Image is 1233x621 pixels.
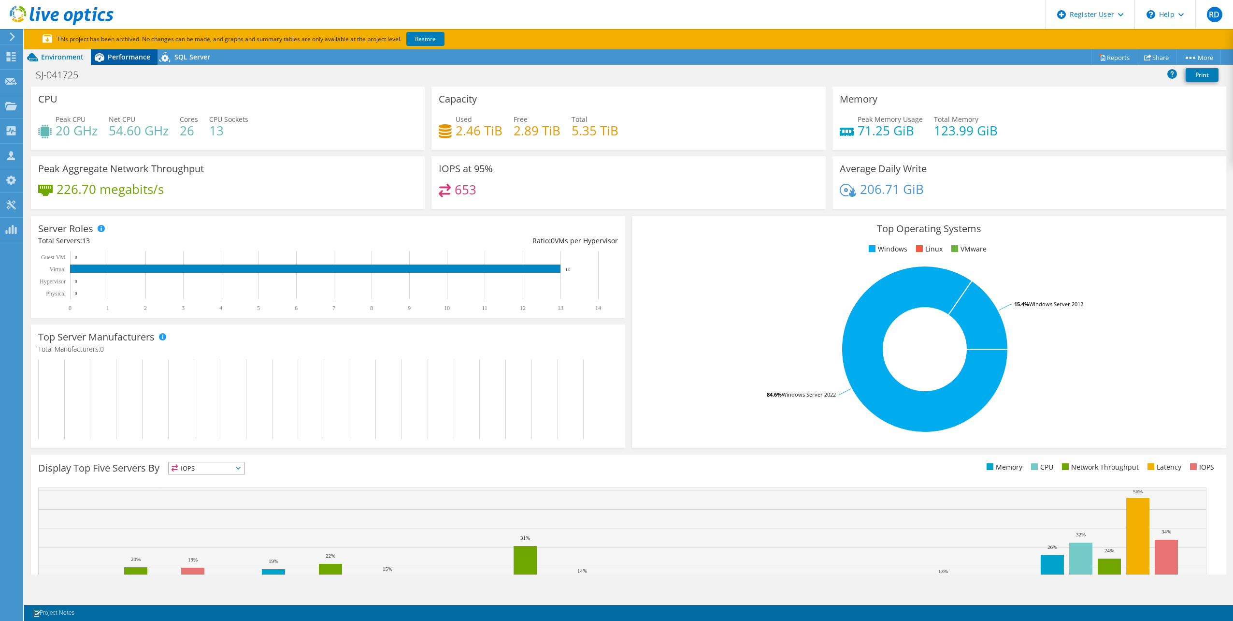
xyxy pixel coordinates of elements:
text: 10 [444,305,450,311]
h4: 206.71 GiB [860,184,924,194]
span: SQL Server [174,52,210,61]
text: Hypervisor [40,278,66,285]
h4: 2.89 TiB [514,125,560,136]
span: Total [572,115,588,124]
li: CPU [1029,462,1053,473]
h4: 653 [455,184,476,195]
span: Performance [108,52,150,61]
h4: 54.60 GHz [109,125,169,136]
text: 34% [1161,529,1171,534]
text: 5 [257,305,260,311]
h3: Top Server Manufacturers [38,332,155,342]
svg: \n [1147,10,1155,19]
a: Print [1186,68,1219,82]
text: 56% [1133,488,1143,494]
text: 8 [370,305,373,311]
tspan: 15.4% [1014,300,1029,308]
text: 9 [408,305,411,311]
text: 7 [332,305,335,311]
div: Ratio: VMs per Hypervisor [328,236,618,246]
li: Network Throughput [1060,462,1139,473]
span: Net CPU [109,115,135,124]
text: 13 [558,305,563,311]
h1: SJ-041725 [31,70,93,80]
text: 14% [577,568,587,574]
h3: Average Daily Write [840,163,927,174]
span: Peak CPU [56,115,86,124]
h3: CPU [38,94,57,104]
h3: Memory [840,94,877,104]
span: IOPS [169,462,244,474]
h4: 71.25 GiB [858,125,923,136]
text: 4 [219,305,222,311]
text: 2 [144,305,147,311]
h4: 26 [180,125,198,136]
text: 31% [520,535,530,541]
span: Peak Memory Usage [858,115,923,124]
li: Linux [914,244,943,254]
span: CPU Sockets [209,115,248,124]
h4: Total Manufacturers: [38,344,618,355]
text: 13 [565,267,570,272]
text: 14 [595,305,601,311]
h3: Top Operating Systems [639,223,1219,234]
text: 3 [182,305,185,311]
tspan: Windows Server 2022 [782,391,836,398]
li: IOPS [1188,462,1214,473]
h3: Peak Aggregate Network Throughput [38,163,204,174]
span: Free [514,115,528,124]
text: 13% [938,568,948,574]
span: RD [1207,7,1222,22]
h4: 226.70 megabits/s [57,184,164,194]
li: Latency [1145,462,1181,473]
div: Total Servers: [38,236,328,246]
a: Project Notes [26,607,81,619]
text: 22% [326,553,335,559]
text: 0 [69,305,72,311]
text: 24% [1104,547,1114,553]
text: 6 [295,305,298,311]
span: Used [456,115,472,124]
text: 19% [188,557,198,562]
text: 15% [383,566,392,572]
text: 11 [482,305,487,311]
span: 0 [551,236,555,245]
text: 1 [106,305,109,311]
h3: Server Roles [38,223,93,234]
text: Virtual [50,266,66,273]
text: 0 [75,279,77,284]
h4: 2.46 TiB [456,125,502,136]
text: 20% [131,556,141,562]
a: Share [1137,50,1176,65]
span: Environment [41,52,84,61]
li: Memory [984,462,1022,473]
h4: 13 [209,125,248,136]
text: Guest VM [41,254,65,261]
text: 32% [1076,532,1086,537]
span: Cores [180,115,198,124]
p: This project has been archived. No changes can be made, and graphs and summary tables are only av... [43,34,516,44]
h3: Capacity [439,94,477,104]
li: VMware [949,244,987,254]
a: Reports [1091,50,1137,65]
h4: 5.35 TiB [572,125,618,136]
text: 0 [75,291,77,296]
tspan: Windows Server 2012 [1029,300,1083,308]
a: More [1176,50,1221,65]
text: 19% [269,558,278,564]
tspan: 84.6% [767,391,782,398]
span: Total Memory [934,115,978,124]
span: 0 [100,344,104,354]
li: Windows [866,244,907,254]
text: 12 [520,305,526,311]
text: 26% [1047,544,1057,550]
h4: 20 GHz [56,125,98,136]
a: Restore [406,32,444,46]
text: 0 [75,255,77,260]
span: 13 [82,236,90,245]
h4: 123.99 GiB [934,125,998,136]
text: Physical [46,290,66,297]
h3: IOPS at 95% [439,163,493,174]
